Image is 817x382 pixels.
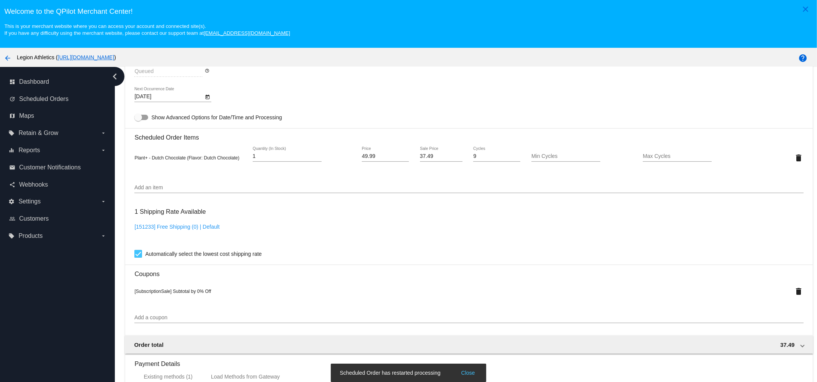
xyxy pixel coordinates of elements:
a: map Maps [9,110,106,122]
h3: Scheduled Order Items [134,128,803,141]
i: arrow_drop_down [100,147,106,153]
i: arrow_drop_down [100,130,106,136]
span: Retain & Grow [18,130,58,137]
i: arrow_drop_down [100,198,106,205]
a: dashboard Dashboard [9,76,106,88]
a: update Scheduled Orders [9,93,106,105]
input: Next Occurrence Date [134,94,203,100]
span: Dashboard [19,78,49,85]
button: Close [459,369,477,377]
input: Min Cycles [531,153,600,159]
a: people_outline Customers [9,213,106,225]
a: [151233] Free Shipping (0) | Default [134,224,219,230]
small: This is your merchant website where you can access your account and connected site(s). If you hav... [4,23,290,36]
i: dashboard [9,79,15,85]
i: people_outline [9,216,15,222]
div: Load Methods from Gateway [211,374,280,380]
input: Add an item [134,185,803,191]
h3: Payment Details [134,354,803,367]
input: Status [134,68,203,75]
i: local_offer [8,130,15,136]
span: Legion Athletics ( ) [17,54,116,60]
i: update [9,96,15,102]
span: Webhooks [19,181,48,188]
span: Automatically select the lowest cost shipping rate [145,249,261,258]
mat-icon: delete [794,287,804,296]
h3: 1 Shipping Rate Available [134,203,206,220]
input: Quantity (In Stock) [253,153,322,159]
span: [SubscriptionSale] Subtotal by 0% Off [134,289,211,294]
i: email [9,164,15,171]
i: equalizer [8,147,15,153]
input: Max Cycles [643,153,712,159]
i: chevron_left [109,70,121,83]
i: settings [8,198,15,205]
span: Products [18,232,42,239]
i: map [9,113,15,119]
mat-icon: delete [794,153,804,163]
input: Sale Price [420,153,462,159]
mat-icon: close [801,5,810,14]
a: share Webhooks [9,179,106,191]
span: Show Advanced Options for Date/Time and Processing [151,114,282,121]
mat-expansion-panel-header: Order total 37.49 [125,335,813,354]
mat-icon: help [798,54,807,63]
a: email Customer Notifications [9,161,106,174]
span: Settings [18,198,41,205]
i: local_offer [8,233,15,239]
span: 37.49 [780,341,795,348]
a: [EMAIL_ADDRESS][DOMAIN_NAME] [204,30,290,36]
span: Reports [18,147,40,154]
span: Order total [134,341,163,348]
h3: Coupons [134,265,803,278]
span: Customers [19,215,49,222]
span: Plant+ - Dutch Chocolate (Flavor: Dutch Chocolate) [134,155,239,161]
span: Scheduled Orders [19,96,69,102]
input: Add a coupon [134,315,803,321]
i: share [9,182,15,188]
h3: Welcome to the QPilot Merchant Center! [4,7,812,16]
mat-icon: help_outline [205,68,209,78]
div: Existing methods (1) [144,374,193,380]
input: Price [362,153,409,159]
simple-snack-bar: Scheduled Order has restarted processing [340,369,477,377]
a: [URL][DOMAIN_NAME] [58,54,114,60]
button: Open calendar [203,93,211,101]
span: Customer Notifications [19,164,81,171]
mat-icon: arrow_back [3,54,12,63]
input: Cycles [473,153,520,159]
span: Maps [19,112,34,119]
i: arrow_drop_down [100,233,106,239]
